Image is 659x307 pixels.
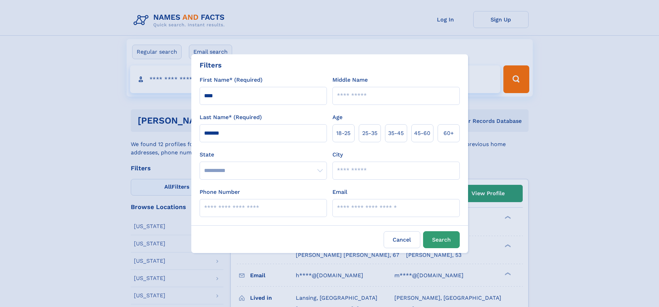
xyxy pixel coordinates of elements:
div: Filters [200,60,222,70]
label: Middle Name [332,76,368,84]
label: State [200,151,327,159]
label: First Name* (Required) [200,76,263,84]
button: Search [423,231,460,248]
label: Phone Number [200,188,240,196]
span: 60+ [443,129,454,137]
label: Age [332,113,342,121]
label: Email [332,188,347,196]
span: 18‑25 [336,129,350,137]
span: 25‑35 [362,129,377,137]
label: Last Name* (Required) [200,113,262,121]
label: Cancel [384,231,420,248]
span: 45‑60 [414,129,430,137]
span: 35‑45 [388,129,404,137]
label: City [332,151,343,159]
